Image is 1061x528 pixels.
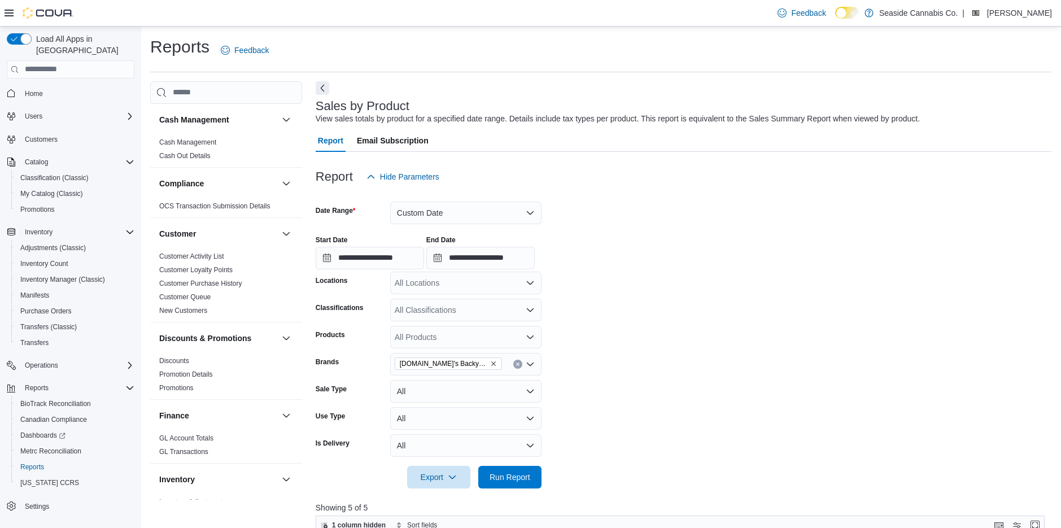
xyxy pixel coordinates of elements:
[20,462,44,472] span: Reports
[316,385,347,394] label: Sale Type
[159,447,208,456] span: GL Transactions
[11,475,139,491] button: [US_STATE] CCRS
[25,89,43,98] span: Home
[150,199,302,217] div: Compliance
[16,320,81,334] a: Transfers (Classic)
[987,6,1052,20] p: [PERSON_NAME]
[426,235,456,245] label: End Date
[16,397,134,411] span: BioTrack Reconciliation
[526,333,535,342] button: Open list of options
[280,227,293,241] button: Customer
[316,276,348,285] label: Locations
[11,303,139,319] button: Purchase Orders
[2,108,139,124] button: Users
[11,427,139,443] a: Dashboards
[150,36,209,58] h1: Reports
[159,293,211,302] span: Customer Queue
[390,434,542,457] button: All
[526,278,535,287] button: Open list of options
[316,99,409,113] h3: Sales by Product
[20,359,63,372] button: Operations
[316,206,356,215] label: Date Range
[150,431,302,463] div: Finance
[11,319,139,335] button: Transfers (Classic)
[25,361,58,370] span: Operations
[159,448,208,456] a: GL Transactions
[16,336,53,350] a: Transfers
[16,460,49,474] a: Reports
[16,444,134,458] span: Metrc Reconciliation
[159,410,189,421] h3: Finance
[16,273,134,286] span: Inventory Manager (Classic)
[159,384,194,392] a: Promotions
[280,409,293,422] button: Finance
[395,357,502,370] span: G.Love's Backyard Burners
[20,500,54,513] a: Settings
[526,360,535,369] button: Open list of options
[159,306,207,315] span: New Customers
[16,203,134,216] span: Promotions
[16,476,134,490] span: Washington CCRS
[316,247,424,269] input: Press the down key to open a popover containing a calendar.
[159,498,226,506] a: Inventory Adjustments
[2,380,139,396] button: Reports
[20,275,105,284] span: Inventory Manager (Classic)
[159,178,204,189] h3: Compliance
[159,333,251,344] h3: Discounts & Promotions
[159,498,226,507] span: Inventory Adjustments
[280,473,293,486] button: Inventory
[16,413,134,426] span: Canadian Compliance
[526,306,535,315] button: Open list of options
[159,474,195,485] h3: Inventory
[362,165,444,188] button: Hide Parameters
[20,359,134,372] span: Operations
[159,370,213,379] span: Promotion Details
[407,466,470,488] button: Export
[16,304,134,318] span: Purchase Orders
[11,459,139,475] button: Reports
[20,381,134,395] span: Reports
[20,110,134,123] span: Users
[20,243,86,252] span: Adjustments (Classic)
[16,429,70,442] a: Dashboards
[20,338,49,347] span: Transfers
[16,289,54,302] a: Manifests
[962,6,964,20] p: |
[513,360,522,369] button: Clear input
[23,7,73,19] img: Cova
[159,151,211,160] span: Cash Out Details
[16,171,134,185] span: Classification (Classic)
[280,331,293,345] button: Discounts & Promotions
[316,113,920,125] div: View sales totals by product for a specified date range. Details include tax types per product. T...
[20,132,134,146] span: Customers
[20,399,91,408] span: BioTrack Reconciliation
[159,202,270,211] span: OCS Transaction Submission Details
[20,133,62,146] a: Customers
[2,85,139,102] button: Home
[25,112,42,121] span: Users
[32,33,134,56] span: Load All Apps in [GEOGRAPHIC_DATA]
[159,228,196,239] h3: Customer
[16,203,59,216] a: Promotions
[380,171,439,182] span: Hide Parameters
[316,81,329,95] button: Next
[159,279,242,288] span: Customer Purchase History
[159,138,216,146] a: Cash Management
[2,224,139,240] button: Inventory
[969,6,983,20] div: Mehgan Wieland
[357,129,429,152] span: Email Subscription
[16,413,91,426] a: Canadian Compliance
[159,202,270,210] a: OCS Transaction Submission Details
[25,158,48,167] span: Catalog
[159,370,213,378] a: Promotion Details
[20,87,47,101] a: Home
[11,202,139,217] button: Promotions
[316,330,345,339] label: Products
[159,152,211,160] a: Cash Out Details
[150,354,302,399] div: Discounts & Promotions
[16,320,134,334] span: Transfers (Classic)
[316,412,345,421] label: Use Type
[20,322,77,331] span: Transfers (Classic)
[20,291,49,300] span: Manifests
[25,228,53,237] span: Inventory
